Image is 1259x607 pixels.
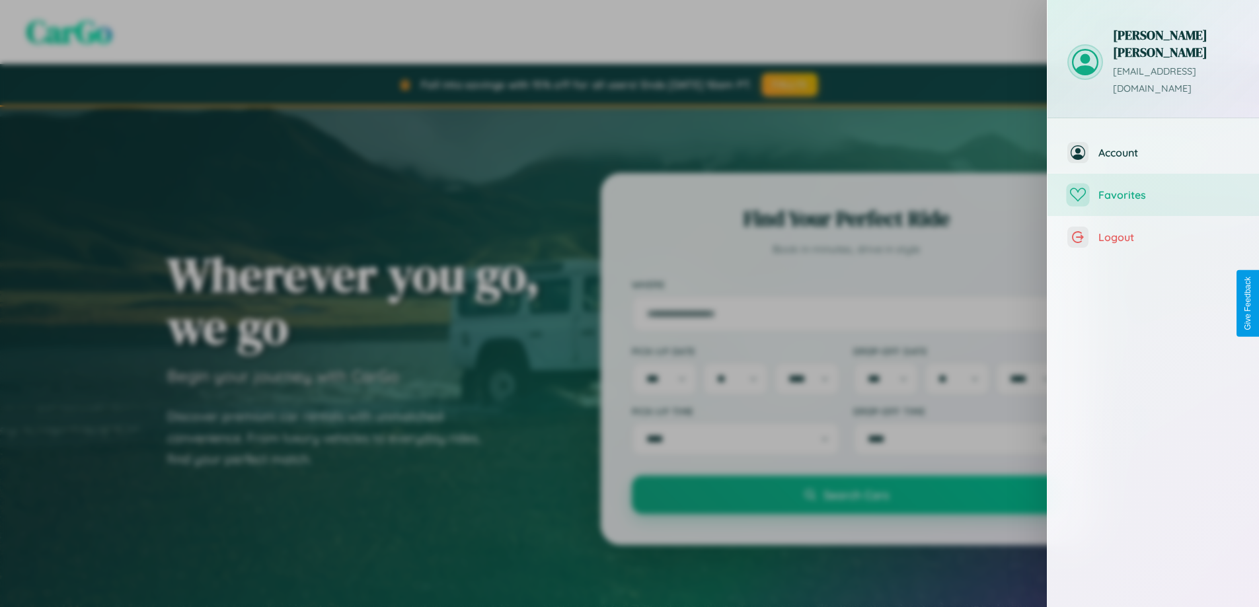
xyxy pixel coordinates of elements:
[1113,63,1239,98] p: [EMAIL_ADDRESS][DOMAIN_NAME]
[1113,26,1239,61] h3: [PERSON_NAME] [PERSON_NAME]
[1048,131,1259,174] button: Account
[1098,188,1239,201] span: Favorites
[1048,216,1259,258] button: Logout
[1048,174,1259,216] button: Favorites
[1098,231,1239,244] span: Logout
[1243,277,1252,330] div: Give Feedback
[1098,146,1239,159] span: Account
